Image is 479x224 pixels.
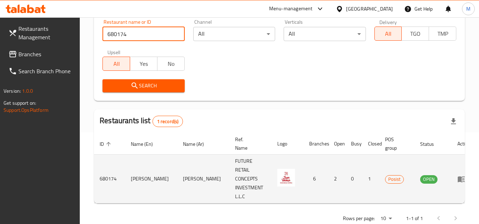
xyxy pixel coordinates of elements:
th: Action [452,133,476,155]
th: Logo [272,133,303,155]
td: 680174 [94,155,125,203]
span: Posist [385,175,403,183]
th: Closed [362,133,379,155]
label: Delivery [379,19,397,24]
span: 1.0.0 [22,86,33,96]
span: TMP [432,29,453,39]
span: All [106,59,127,69]
span: Name (En) [131,140,162,148]
div: All [284,27,366,41]
label: Upsell [107,50,121,54]
td: FUTURE RETAIL CONCEPTS INVESTMENT L.L.C [229,155,272,203]
img: Juan Valdez [277,169,295,186]
div: Export file [445,113,462,130]
a: Support.OpsPlatform [4,105,49,115]
span: Ref. Name [235,135,263,152]
td: [PERSON_NAME] [125,155,177,203]
span: Search Branch Phone [18,67,74,75]
p: 1-1 of 1 [406,214,423,223]
span: Restaurants Management [18,24,74,41]
td: 6 [303,155,328,203]
span: ID [100,140,113,148]
span: Name (Ar) [183,140,213,148]
table: enhanced table [94,133,476,203]
span: Version: [4,86,21,96]
span: Search [108,81,179,90]
button: No [157,57,185,71]
span: All [378,29,399,39]
span: POS group [385,135,406,152]
button: Search [102,79,184,92]
a: Restaurants Management [3,20,80,46]
button: TGO [401,27,429,41]
div: All [193,27,275,41]
input: Search for restaurant name or ID.. [102,27,184,41]
span: OPEN [420,175,438,183]
div: [GEOGRAPHIC_DATA] [346,5,393,13]
div: Menu-management [269,5,313,13]
span: Get support on: [4,98,36,108]
span: Status [420,140,443,148]
th: Busy [345,133,362,155]
td: 2 [328,155,345,203]
p: Rows per page: [343,214,375,223]
span: 1 record(s) [153,118,183,125]
td: 1 [362,155,379,203]
span: M [466,5,470,13]
button: TMP [429,27,456,41]
td: 0 [345,155,362,203]
button: All [374,27,402,41]
td: [PERSON_NAME] [177,155,229,203]
span: Yes [133,59,155,69]
a: Search Branch Phone [3,63,80,80]
a: Branches [3,46,80,63]
div: Total records count [152,116,183,127]
th: Branches [303,133,328,155]
span: TGO [405,29,426,39]
div: Rows per page: [378,213,395,224]
th: Open [328,133,345,155]
button: All [102,57,130,71]
button: Yes [130,57,157,71]
span: Branches [18,50,74,58]
h2: Restaurants list [100,115,183,127]
span: No [160,59,182,69]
